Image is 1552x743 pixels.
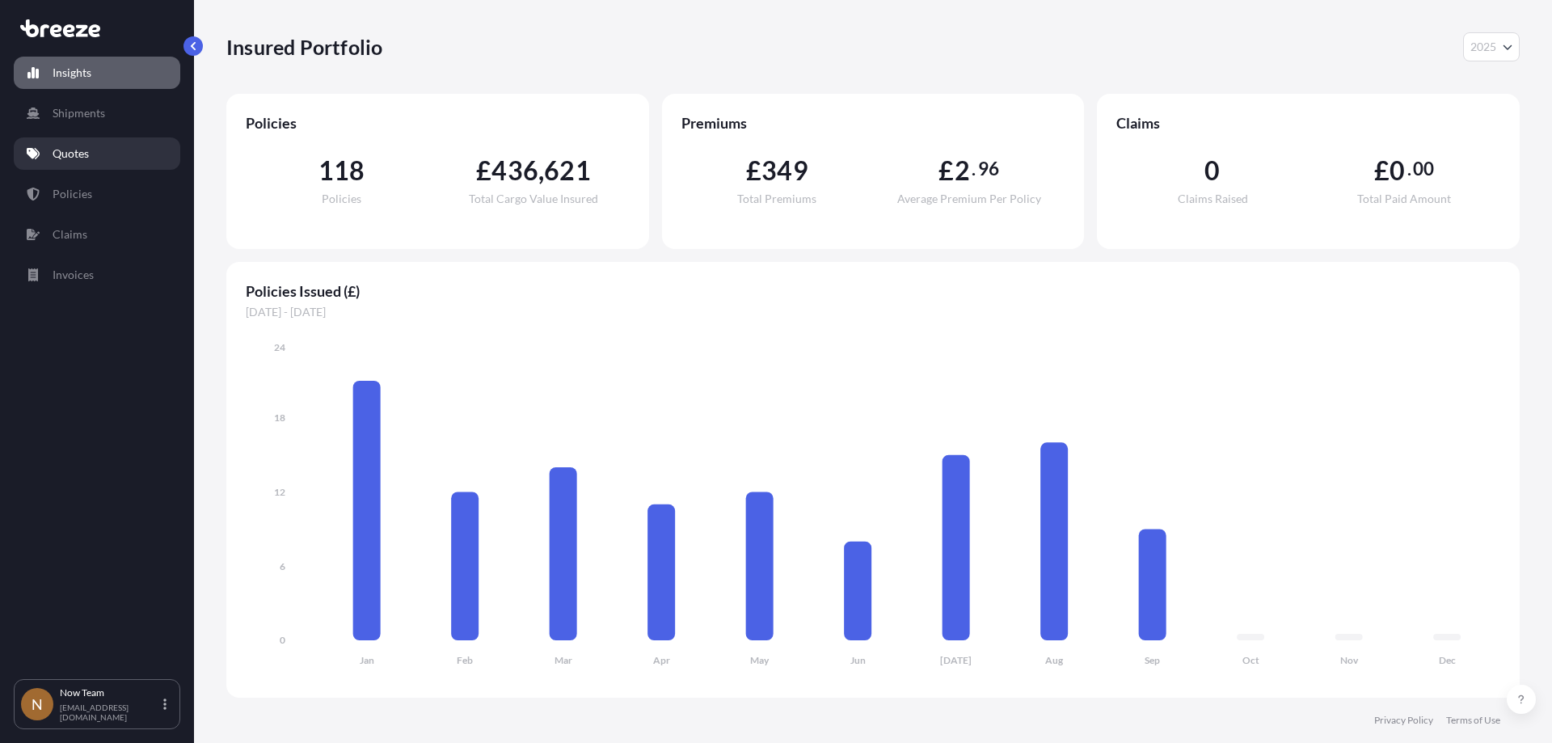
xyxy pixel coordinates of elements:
span: Policies [246,113,630,133]
tspan: Nov [1340,654,1359,666]
span: Policies [322,193,361,205]
tspan: 6 [280,560,285,572]
tspan: Jan [360,654,374,666]
tspan: 24 [274,341,285,353]
span: 96 [978,163,999,175]
tspan: 12 [274,486,285,498]
span: N [32,696,43,712]
span: Premiums [681,113,1065,133]
p: [EMAIL_ADDRESS][DOMAIN_NAME] [60,703,160,722]
tspan: Sep [1145,654,1160,666]
span: £ [476,158,491,184]
span: Claims Raised [1178,193,1248,205]
span: Total Premiums [737,193,816,205]
span: . [972,163,976,175]
tspan: 18 [274,412,285,424]
p: Now Team [60,686,160,699]
span: 2025 [1470,39,1496,55]
tspan: Aug [1045,654,1064,666]
span: 436 [491,158,538,184]
tspan: Jun [850,654,866,666]
a: Shipments [14,97,180,129]
span: 2 [955,158,970,184]
button: Year Selector [1463,32,1520,61]
span: £ [746,158,761,184]
span: Average Premium Per Policy [897,193,1041,205]
a: Policies [14,178,180,210]
p: Shipments [53,105,105,121]
span: £ [938,158,954,184]
span: , [538,158,544,184]
p: Invoices [53,267,94,283]
a: Privacy Policy [1374,714,1433,727]
tspan: Oct [1242,654,1259,666]
p: Quotes [53,146,89,162]
span: . [1407,163,1411,175]
a: Invoices [14,259,180,291]
p: Policies [53,186,92,202]
tspan: [DATE] [940,654,972,666]
span: Policies Issued (£) [246,281,1500,301]
span: Claims [1116,113,1500,133]
span: [DATE] - [DATE] [246,304,1500,320]
a: Terms of Use [1446,714,1500,727]
p: Insights [53,65,91,81]
span: Total Paid Amount [1357,193,1451,205]
span: 621 [544,158,591,184]
tspan: Apr [653,654,670,666]
p: Claims [53,226,87,243]
span: 00 [1413,163,1434,175]
span: Total Cargo Value Insured [469,193,598,205]
a: Insights [14,57,180,89]
tspan: May [750,654,770,666]
tspan: Feb [457,654,473,666]
p: Insured Portfolio [226,34,382,60]
span: 118 [318,158,365,184]
tspan: Mar [555,654,572,666]
span: 0 [1390,158,1405,184]
span: 349 [761,158,808,184]
span: 0 [1204,158,1220,184]
a: Claims [14,218,180,251]
tspan: Dec [1439,654,1456,666]
tspan: 0 [280,634,285,646]
a: Quotes [14,137,180,170]
span: £ [1374,158,1390,184]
